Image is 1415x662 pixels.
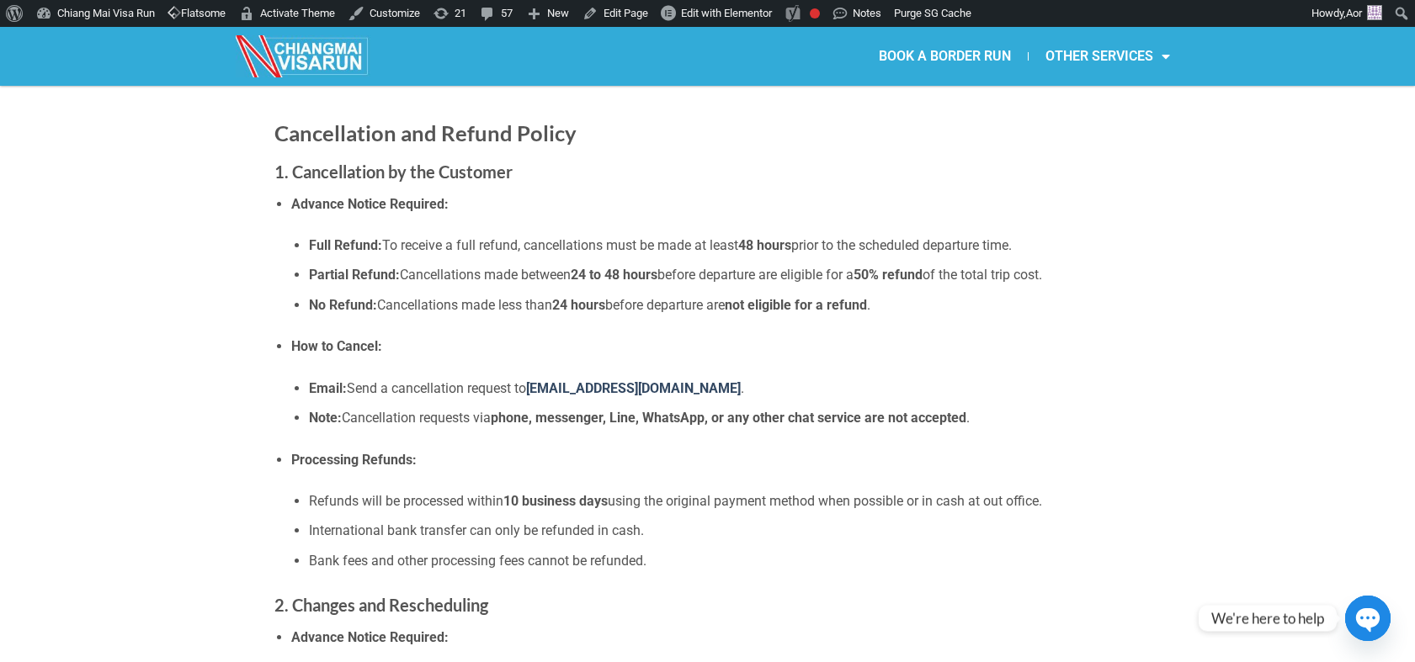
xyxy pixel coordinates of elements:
li: Send a cancellation request to . [309,378,1141,400]
li: International bank transfer can only be refunded in cash. [309,520,1141,542]
li: Cancellation requests via . [309,407,1141,429]
span: Aor [1346,7,1362,19]
strong: How to Cancel: [291,338,382,354]
strong: Note: [309,410,342,426]
strong: Cancellation and Refund Policy [274,120,577,146]
strong: phone, messenger, Line, WhatsApp, or any other chat service are not accepted [491,410,966,426]
strong: Advance Notice Required: [291,629,449,645]
a: OTHER SERVICES [1029,37,1187,76]
nav: Menu [707,37,1187,76]
strong: Full Refund: [309,237,382,253]
strong: Email: [309,380,347,396]
strong: 1. Cancellation by the Customer [274,162,513,182]
strong: 2. Changes and Rescheduling [274,595,488,615]
strong: No Refund: [309,297,377,313]
strong: 24 hours [552,297,605,313]
a: BOOK A BORDER RUN [862,37,1028,76]
span: Edit with Elementor [681,7,772,19]
strong: Processing Refunds: [291,452,417,468]
strong: 48 hours [738,237,791,253]
li: Cancellations made less than before departure are . [309,294,1141,316]
strong: 10 business days [503,493,608,509]
strong: 24 to 48 hours [571,267,657,283]
li: Refunds will be processed within using the original payment method when possible or in cash at ou... [309,490,1141,512]
strong: Partial Refund: [309,267,400,283]
a: [EMAIL_ADDRESS][DOMAIN_NAME] [526,380,741,396]
li: Bank fees and other processing fees cannot be refunded. [309,550,1141,572]
strong: 50% refund [854,267,923,283]
li: Cancellations made between before departure are eligible for a of the total trip cost. [309,264,1141,286]
strong: not eligible for a refund [725,297,867,313]
strong: Advance Notice Required: [291,196,449,212]
li: To receive a full refund, cancellations must be made at least prior to the scheduled departure time. [309,235,1141,257]
div: Focus keyphrase not set [810,8,820,19]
